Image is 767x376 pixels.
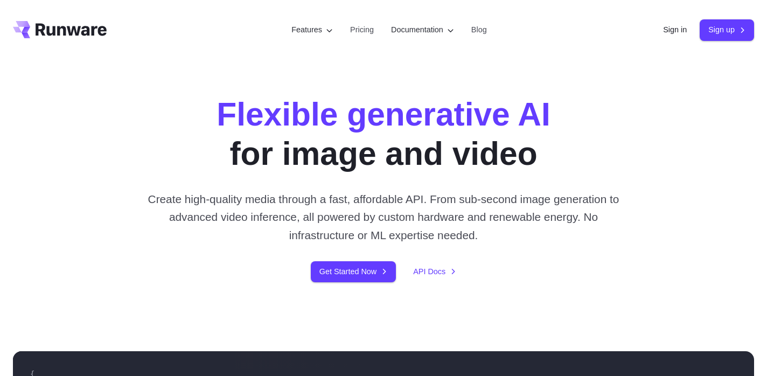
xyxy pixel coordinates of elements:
a: API Docs [413,266,456,278]
a: Pricing [350,24,374,36]
a: Blog [471,24,487,36]
h1: for image and video [217,95,550,173]
a: Go to / [13,21,107,38]
a: Sign in [663,24,687,36]
label: Documentation [391,24,454,36]
strong: Flexible generative AI [217,96,550,133]
a: Get Started Now [311,261,396,282]
p: Create high-quality media through a fast, affordable API. From sub-second image generation to adv... [147,190,621,244]
label: Features [291,24,333,36]
a: Sign up [700,19,754,40]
